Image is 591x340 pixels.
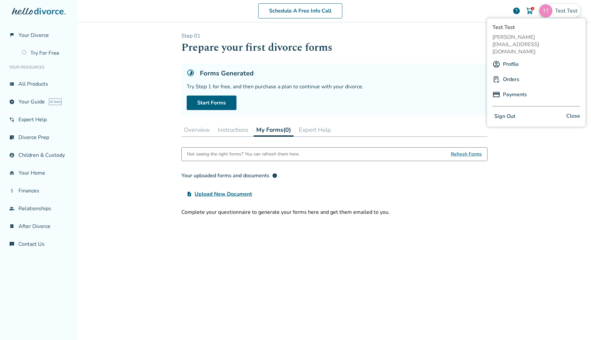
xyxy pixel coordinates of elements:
[492,112,517,121] button: Sign Out
[187,191,192,197] span: upload_file
[181,40,487,56] h1: Prepare your first divorce forms
[5,28,72,43] a: flag_2Your Divorce
[5,237,72,252] a: chat_infoContact Us
[492,91,500,99] img: P
[187,83,482,90] div: Try Step 1 for free, and then purchase a plan to continue with your divorce.
[5,112,72,127] a: phone_in_talkExpert Help
[18,32,49,39] span: Your Divorce
[531,7,534,10] div: 1
[5,165,72,181] a: garage_homeYour Home
[5,201,72,216] a: groupRelationships
[503,73,519,86] a: Orders
[9,99,15,104] span: explore
[5,148,72,163] a: account_childChildren & Custody
[195,190,252,198] span: Upload New Document
[9,241,15,247] span: chat_info
[558,308,591,340] iframe: Chat Widget
[492,24,580,31] span: Test Test
[181,32,487,40] p: Step 0 1
[503,58,519,71] a: Profile
[9,117,15,122] span: phone_in_talk
[18,45,72,61] a: Try For Free
[492,60,500,68] img: A
[9,81,15,87] span: view_list
[5,183,72,198] a: attach_moneyFinances
[215,123,251,136] button: Instructions
[5,76,72,92] a: view_listAll Products
[181,172,277,180] div: Your uploaded forms and documents
[492,75,500,83] img: P
[258,3,342,18] a: Schedule A Free Info Call
[9,206,15,211] span: group
[187,96,236,110] a: Start Forms
[503,88,527,101] a: Payments
[9,135,15,140] span: list_alt_check
[296,123,334,136] button: Expert Help
[9,33,15,38] span: flag_2
[5,61,72,74] li: Your Resources
[5,94,72,109] a: exploreYour GuideAI beta
[187,148,299,161] div: Not seeing the right forms? You can refresh them here.
[181,123,212,136] button: Overview
[5,219,72,234] a: bookmark_checkAfter Divorce
[566,112,580,121] span: Close
[5,130,72,145] a: list_alt_checkDivorce Prep
[9,153,15,158] span: account_child
[539,4,552,17] img: abelino.poyraz@freedrops.org
[526,7,534,15] img: Cart
[555,7,580,14] span: Test Test
[272,173,277,178] span: info
[181,209,487,216] div: Complete your questionnaire to generate your forms here and get them emailed to you.
[9,170,15,176] span: garage_home
[200,69,254,78] h5: Forms Generated
[9,224,15,229] span: bookmark_check
[9,188,15,193] span: attach_money
[513,7,520,15] a: help
[254,123,294,137] button: My Forms(0)
[49,99,62,105] span: AI beta
[492,34,580,55] span: [PERSON_NAME][EMAIL_ADDRESS][DOMAIN_NAME]
[451,148,482,161] span: Refresh Forms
